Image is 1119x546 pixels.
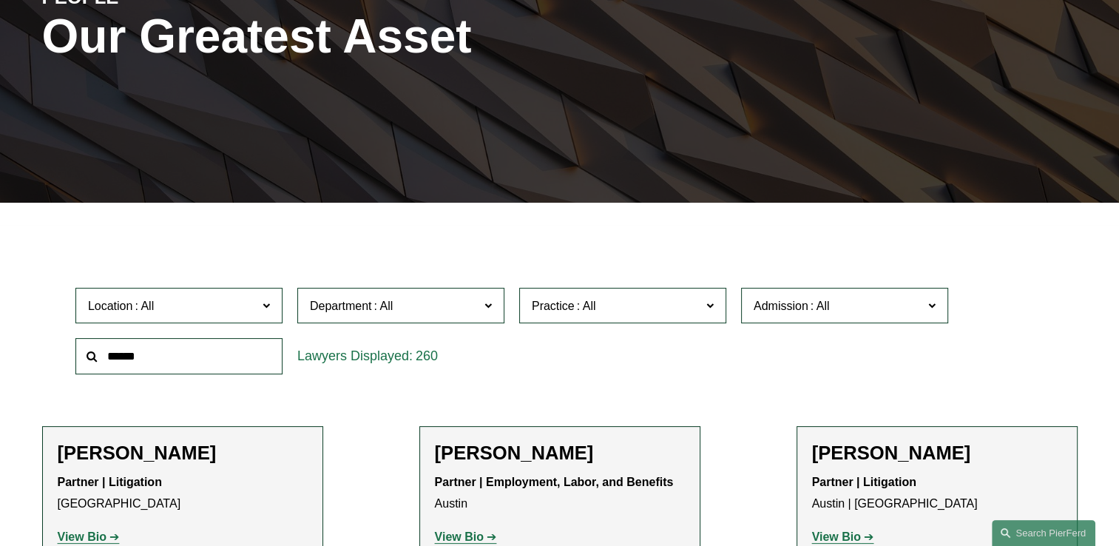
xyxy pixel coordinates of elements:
a: Search this site [992,520,1095,546]
h2: [PERSON_NAME] [435,442,685,465]
span: 260 [416,348,438,363]
h1: Our Greatest Asset [42,10,732,64]
p: [GEOGRAPHIC_DATA] [58,472,308,515]
strong: Partner | Employment, Labor, and Benefits [435,476,674,488]
h2: [PERSON_NAME] [58,442,308,465]
span: Admission [754,300,808,312]
p: Austin [435,472,685,515]
a: View Bio [435,530,497,543]
a: View Bio [58,530,120,543]
span: Location [88,300,133,312]
strong: View Bio [58,530,107,543]
strong: Partner | Litigation [58,476,162,488]
p: Austin | [GEOGRAPHIC_DATA] [812,472,1062,515]
span: Department [310,300,372,312]
h2: [PERSON_NAME] [812,442,1062,465]
strong: View Bio [812,530,861,543]
span: Practice [532,300,575,312]
strong: View Bio [435,530,484,543]
strong: Partner | Litigation [812,476,916,488]
a: View Bio [812,530,874,543]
